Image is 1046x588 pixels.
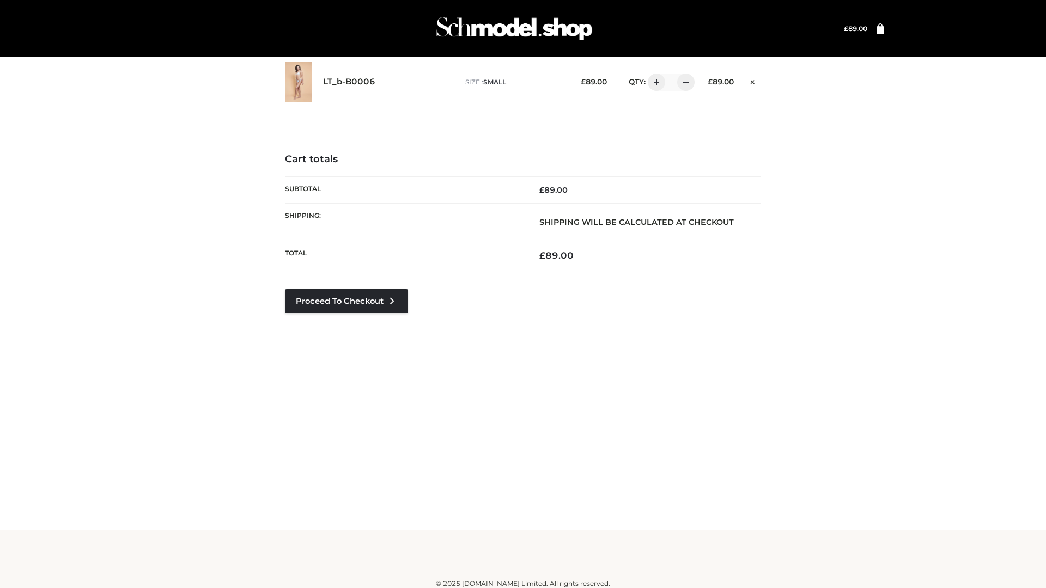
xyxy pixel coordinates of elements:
[465,77,564,87] p: size :
[581,77,586,86] span: £
[581,77,607,86] bdi: 89.00
[745,73,761,88] a: Remove this item
[539,185,544,195] span: £
[539,250,574,261] bdi: 89.00
[844,24,848,33] span: £
[285,289,408,313] a: Proceed to Checkout
[285,62,312,102] img: LT_b-B0006 - SMALL
[708,77,713,86] span: £
[708,77,734,86] bdi: 89.00
[483,78,506,86] span: SMALL
[433,7,596,50] img: Schmodel Admin 964
[539,217,734,227] strong: Shipping will be calculated at checkout
[539,185,568,195] bdi: 89.00
[285,154,761,166] h4: Cart totals
[844,24,867,33] bdi: 89.00
[844,24,867,33] a: £89.00
[323,77,375,87] a: LT_b-B0006
[285,176,523,203] th: Subtotal
[285,241,523,270] th: Total
[618,73,691,91] div: QTY:
[539,250,545,261] span: £
[285,203,523,241] th: Shipping:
